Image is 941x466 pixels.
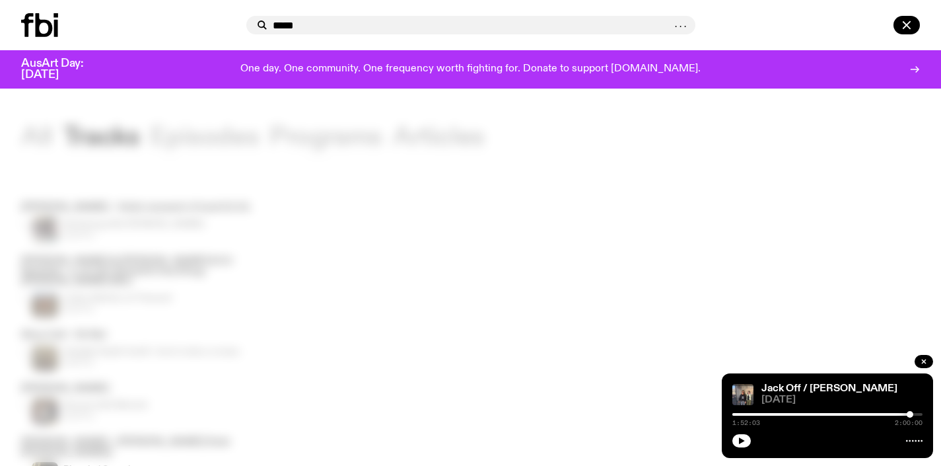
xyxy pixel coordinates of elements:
span: [DATE] [761,395,923,405]
span: . [683,19,687,30]
a: Jack Off / [PERSON_NAME] [761,383,897,394]
span: . [674,19,678,30]
span: 2:00:00 [895,420,923,426]
span: . [678,19,683,30]
h3: AusArt Day: [DATE] [21,58,106,81]
p: One day. One community. One frequency worth fighting for. Donate to support [DOMAIN_NAME]. [240,63,701,75]
span: 1:52:03 [732,420,760,426]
